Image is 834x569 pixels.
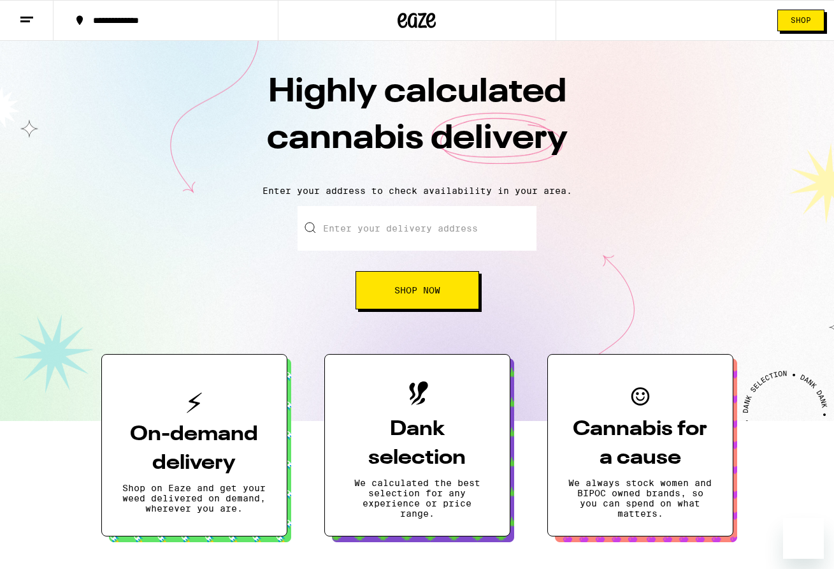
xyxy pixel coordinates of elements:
h1: Highly calculated cannabis delivery [194,70,640,175]
h3: Cannabis for a cause [568,415,712,473]
a: Shop [768,10,834,31]
button: Shop Now [356,271,479,309]
button: Cannabis for a causeWe always stock women and BIPOC owned brands, so you can spend on what matters. [547,354,733,536]
h3: On-demand delivery [122,420,266,478]
button: Shop [777,10,824,31]
iframe: Button to launch messaging window [783,518,824,559]
p: We calculated the best selection for any experience or price range. [345,478,489,519]
p: We always stock women and BIPOC owned brands, so you can spend on what matters. [568,478,712,519]
h3: Dank selection [345,415,489,473]
p: Enter your address to check availability in your area. [13,186,821,196]
button: On-demand deliveryShop on Eaze and get your weed delivered on demand, wherever you are. [101,354,287,536]
span: Shop [791,17,811,24]
span: Shop Now [394,286,440,295]
input: Enter your delivery address [298,206,536,251]
button: Dank selectionWe calculated the best selection for any experience or price range. [324,354,510,536]
p: Shop on Eaze and get your weed delivered on demand, wherever you are. [122,483,266,514]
